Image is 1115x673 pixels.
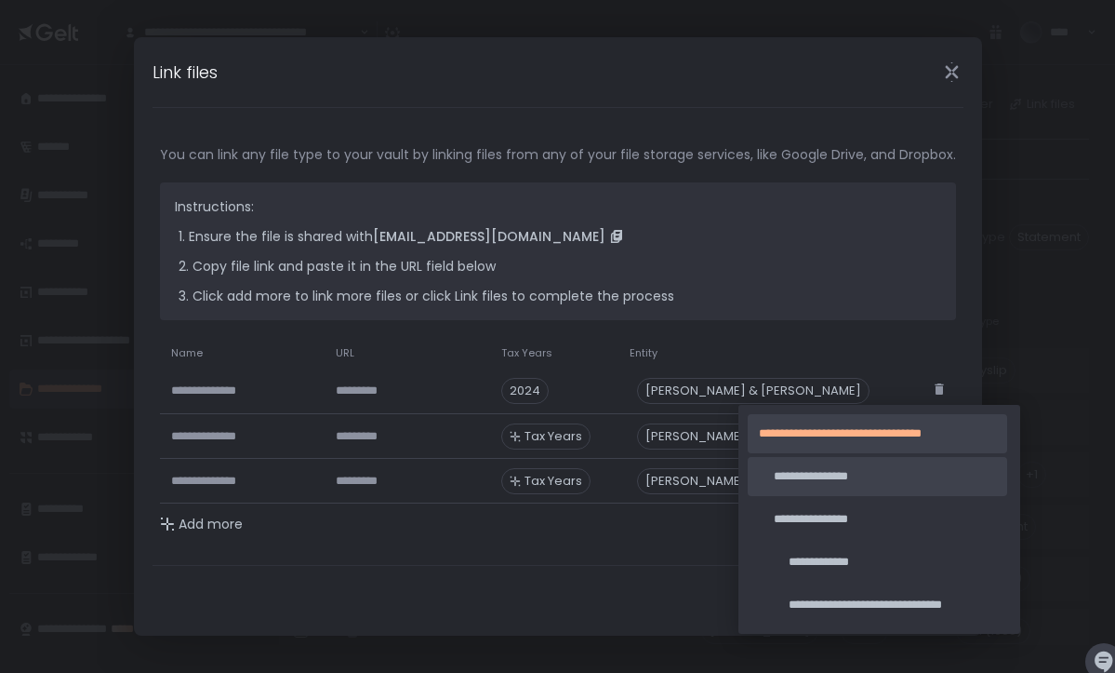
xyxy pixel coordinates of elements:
span: URL [336,346,354,360]
span: Tax Years [524,473,582,490]
p: Instructions: [175,197,941,216]
li: Copy file link and paste it in the URL field below [179,257,941,276]
span: Name [171,346,203,360]
button: Add more [160,515,243,533]
div: [PERSON_NAME] & [PERSON_NAME] [637,378,869,404]
li: Click add more to link more files or click Link files to complete the process [179,287,941,305]
span: [EMAIL_ADDRESS][DOMAIN_NAME] [373,227,605,246]
div: [PERSON_NAME] & [PERSON_NAME] [637,424,869,450]
span: Tax Years [524,428,582,445]
span: 2024 [501,378,549,404]
div: [PERSON_NAME] & [PERSON_NAME] [637,468,869,494]
span: You can link any file type to your vault by linking files from any of your file storage services,... [160,145,956,164]
span: Entity [630,346,657,360]
h1: Link files [153,60,218,85]
li: Ensure the file is shared with [179,227,941,246]
div: Close [923,61,982,83]
span: Tax Years [501,346,552,360]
